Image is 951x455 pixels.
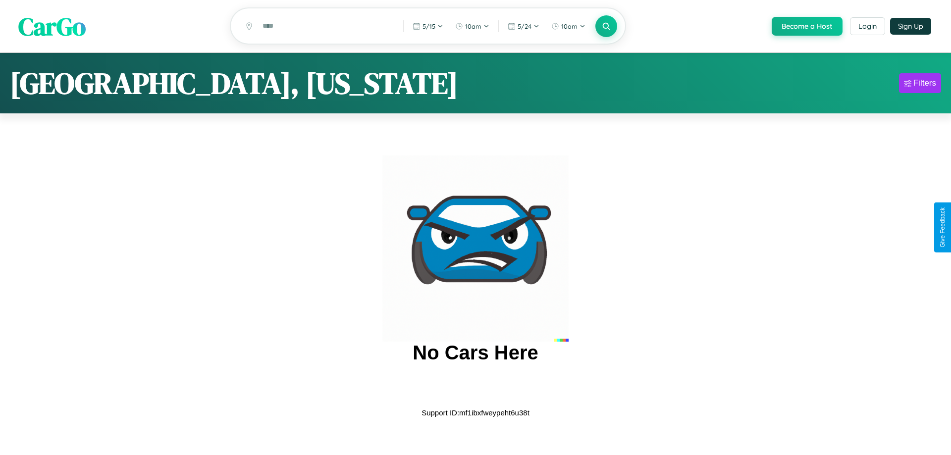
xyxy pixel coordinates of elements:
button: 5/15 [408,18,448,34]
span: 10am [561,22,578,30]
span: 5 / 24 [518,22,531,30]
img: car [382,155,569,342]
button: Filters [899,73,941,93]
h2: No Cars Here [413,342,538,364]
button: Become a Host [772,17,843,36]
button: 10am [546,18,590,34]
button: Login [850,17,885,35]
span: 10am [465,22,481,30]
button: Sign Up [890,18,931,35]
span: 5 / 15 [423,22,435,30]
div: Filters [913,78,936,88]
button: 5/24 [503,18,544,34]
p: Support ID: mf1ibxfweypeht6u38t [422,406,529,419]
h1: [GEOGRAPHIC_DATA], [US_STATE] [10,63,458,103]
div: Give Feedback [939,207,946,248]
span: CarGo [18,9,86,43]
button: 10am [450,18,494,34]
